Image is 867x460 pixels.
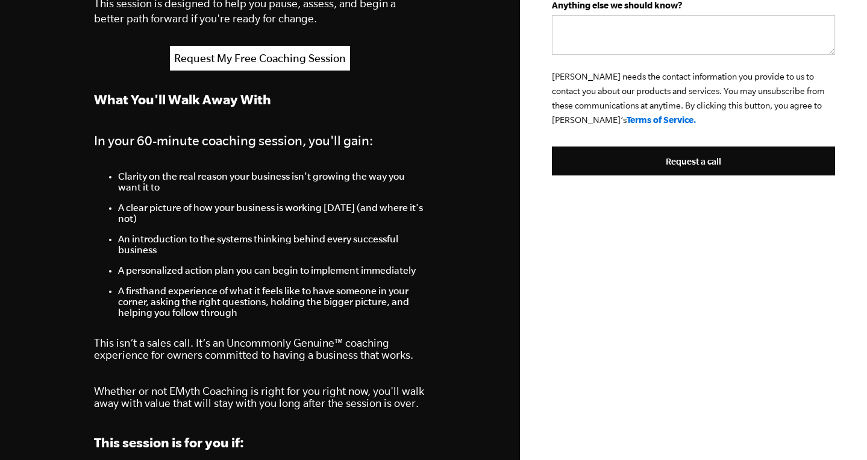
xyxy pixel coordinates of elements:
[94,385,427,409] p: Whether or not EMyth Coaching is right for you right now, you'll walk away with value that will s...
[118,265,416,276] span: A personalized action plan you can begin to implement immediately
[807,402,867,460] iframe: Chat Widget
[552,69,835,127] p: [PERSON_NAME] needs the contact information you provide to us to contact you about our products a...
[94,92,271,107] strong: What You'll Walk Away With
[627,115,696,125] a: Terms of Service.
[118,285,409,318] span: A firsthand experience of what it feels like to have someone in your corner, asking the right que...
[94,130,427,151] h4: In your 60-minute coaching session, you'll gain:
[552,147,835,175] input: Request a call
[118,171,405,192] span: Clarity on the real reason your business isn't growing the way you want it to
[94,337,427,361] p: This isn’t a sales call. It’s an Uncommonly Genuine™ coaching experience for owners committed to ...
[118,233,398,255] span: An introduction to the systems thinking behind every successful business
[118,202,423,224] span: A clear picture of how your business is working [DATE] (and where it's not)
[170,46,350,71] a: Request My Free Coaching Session
[94,435,244,450] span: This session is for you if:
